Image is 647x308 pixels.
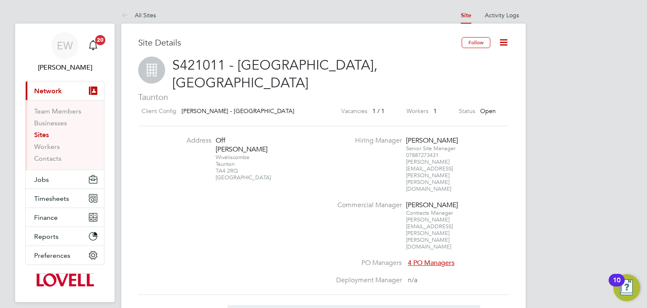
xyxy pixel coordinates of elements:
label: Status [459,106,475,116]
span: 1 [433,107,437,115]
a: Site [461,12,471,19]
div: [PERSON_NAME] [406,201,459,210]
span: Network [34,87,62,95]
button: Follow [462,37,490,48]
span: S421011 - [GEOGRAPHIC_DATA], [GEOGRAPHIC_DATA] [172,57,377,91]
div: Wiveliscombe Taunton TA4 2RQ [GEOGRAPHIC_DATA] [216,154,268,181]
nav: Main navigation [15,24,115,302]
span: [PERSON_NAME] - [GEOGRAPHIC_DATA] [182,107,294,115]
span: Preferences [34,251,70,259]
h3: Site Details [138,37,462,48]
label: Address [165,136,211,145]
a: Workers [34,143,60,151]
label: Hiring Manager [331,136,402,145]
button: Network [26,81,104,100]
a: Sites [34,131,49,139]
span: 1 / 1 [372,107,385,115]
div: Off [PERSON_NAME] [216,136,268,154]
a: 20 [85,32,102,59]
a: All Sites [121,11,156,19]
a: Businesses [34,119,67,127]
span: EW [57,40,73,51]
span: Taunton [138,92,509,103]
span: 20 [95,35,105,45]
span: Finance [34,213,58,222]
label: Commercial Manager [331,201,402,210]
span: Senior Site Manager [406,145,455,152]
label: Deployment Manager [331,276,402,285]
button: Reports [26,227,104,246]
span: Contracts Manager [406,209,453,216]
a: EW[PERSON_NAME] [25,32,104,73]
button: Timesheets [26,189,104,208]
span: 4 PO Managers [408,259,455,267]
span: Emma Wells [25,62,104,73]
span: [PERSON_NAME][EMAIL_ADDRESS][PERSON_NAME][PERSON_NAME][DOMAIN_NAME] [406,216,453,250]
span: Open [480,107,496,115]
span: Reports [34,232,59,240]
label: Vacancies [341,106,367,116]
a: Team Members [34,107,81,115]
a: Contacts [34,154,61,162]
a: Go to home page [25,273,104,287]
button: Jobs [26,170,104,189]
button: Finance [26,208,104,227]
button: Open Resource Center, 10 new notifications [613,274,640,301]
a: Activity Logs [485,11,519,19]
span: 07887273431 [406,151,438,159]
span: [PERSON_NAME][EMAIL_ADDRESS][PERSON_NAME][PERSON_NAME][DOMAIN_NAME] [406,158,453,192]
div: [PERSON_NAME] [406,136,459,145]
div: Network [26,100,104,170]
span: Jobs [34,176,49,184]
div: 10 [613,280,620,291]
label: Workers [406,106,428,116]
span: n/a [408,276,417,284]
label: Client Config [142,106,176,116]
img: lovell-logo-retina.png [36,273,94,287]
span: Timesheets [34,195,69,203]
label: PO Managers [331,259,402,267]
button: Preferences [26,246,104,265]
